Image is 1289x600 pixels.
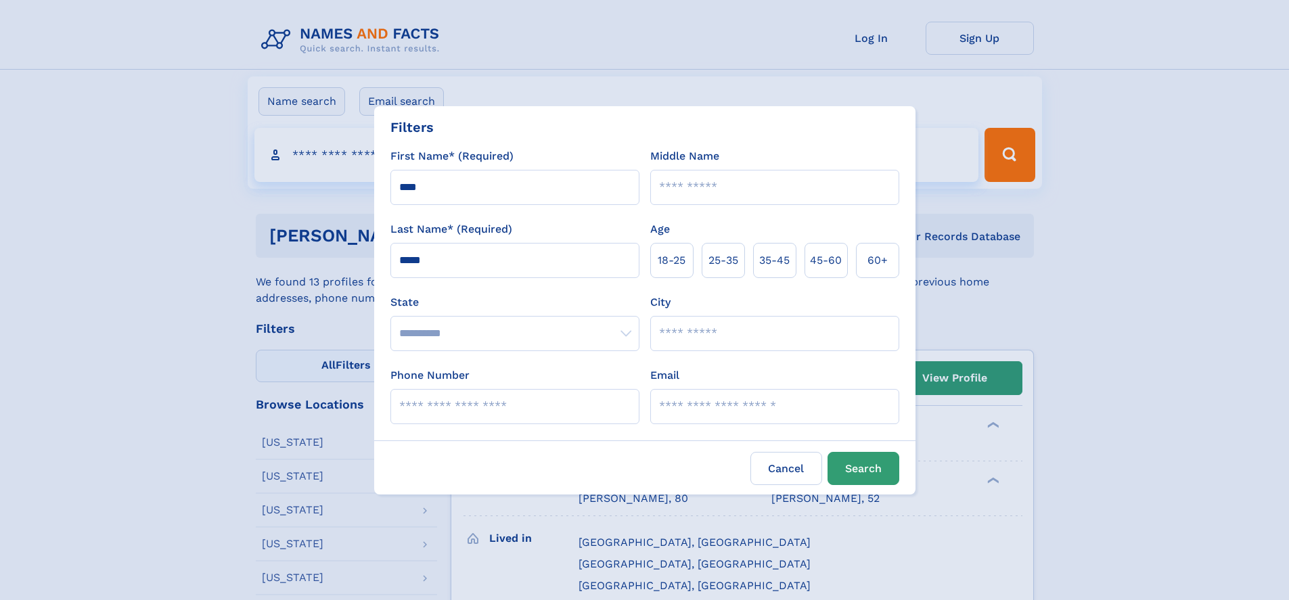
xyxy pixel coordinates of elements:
[390,294,639,310] label: State
[390,221,512,237] label: Last Name* (Required)
[650,294,671,310] label: City
[750,452,822,485] label: Cancel
[708,252,738,269] span: 25‑35
[759,252,790,269] span: 35‑45
[650,148,719,164] label: Middle Name
[810,252,842,269] span: 45‑60
[867,252,888,269] span: 60+
[650,221,670,237] label: Age
[650,367,679,384] label: Email
[390,117,434,137] div: Filters
[658,252,685,269] span: 18‑25
[390,148,514,164] label: First Name* (Required)
[828,452,899,485] button: Search
[390,367,470,384] label: Phone Number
